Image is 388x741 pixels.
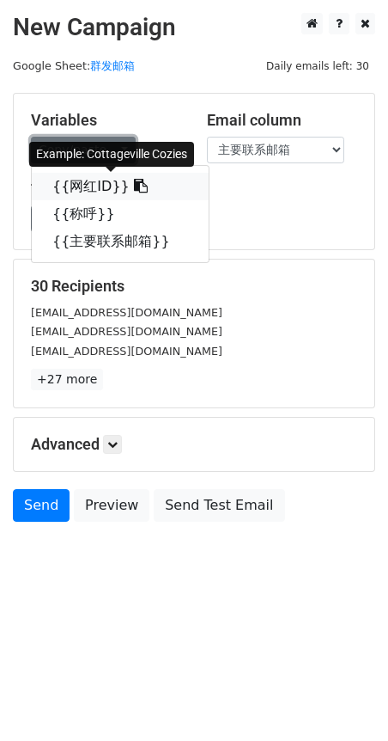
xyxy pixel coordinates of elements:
span: Daily emails left: 30 [260,57,375,76]
small: [EMAIL_ADDRESS][DOMAIN_NAME] [31,345,222,358]
small: [EMAIL_ADDRESS][DOMAIN_NAME] [31,325,222,338]
h2: New Campaign [13,13,375,42]
h5: Variables [31,111,181,130]
a: Daily emails left: 30 [260,59,375,72]
small: Google Sheet: [13,59,135,72]
iframe: Chat Widget [302,658,388,741]
a: {{网红ID}} [32,173,209,200]
div: 聊天小组件 [302,658,388,741]
a: +27 more [31,369,103,390]
a: Preview [74,489,149,522]
h5: Email column [207,111,357,130]
a: {{主要联系邮箱}} [32,228,209,255]
h5: Advanced [31,435,357,454]
small: [EMAIL_ADDRESS][DOMAIN_NAME] [31,306,222,319]
a: {{称呼}} [32,200,209,228]
div: Example: Cottageville Cozies [29,142,194,167]
h5: 30 Recipients [31,277,357,296]
a: Send [13,489,70,522]
a: Send Test Email [154,489,284,522]
a: 群发邮箱 [90,59,135,72]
